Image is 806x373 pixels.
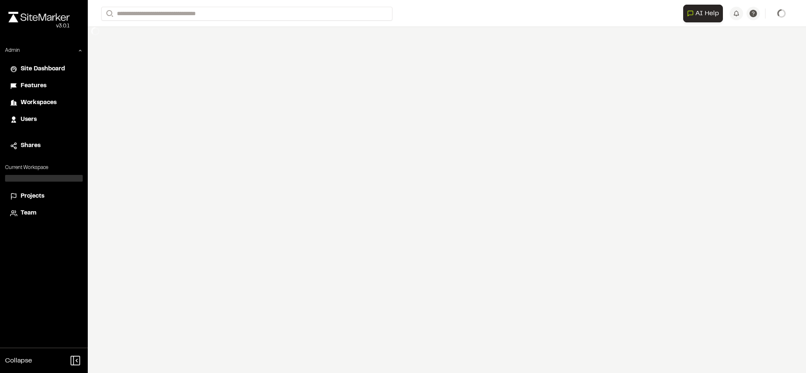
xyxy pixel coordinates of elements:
span: Features [21,81,46,91]
span: Workspaces [21,98,57,107]
a: Users [10,115,78,124]
a: Workspaces [10,98,78,107]
img: rebrand.png [8,12,70,22]
a: Features [10,81,78,91]
a: Team [10,209,78,218]
span: Projects [21,192,44,201]
span: Shares [21,141,41,150]
a: Site Dashboard [10,64,78,74]
span: Site Dashboard [21,64,65,74]
p: Current Workspace [5,164,83,172]
span: Collapse [5,356,32,366]
p: Admin [5,47,20,54]
div: Oh geez...please don't... [8,22,70,30]
span: Users [21,115,37,124]
a: Shares [10,141,78,150]
a: Projects [10,192,78,201]
span: Team [21,209,36,218]
button: Search [101,7,116,21]
div: Open AI Assistant [683,5,726,22]
button: Open AI Assistant [683,5,723,22]
span: AI Help [695,8,719,19]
